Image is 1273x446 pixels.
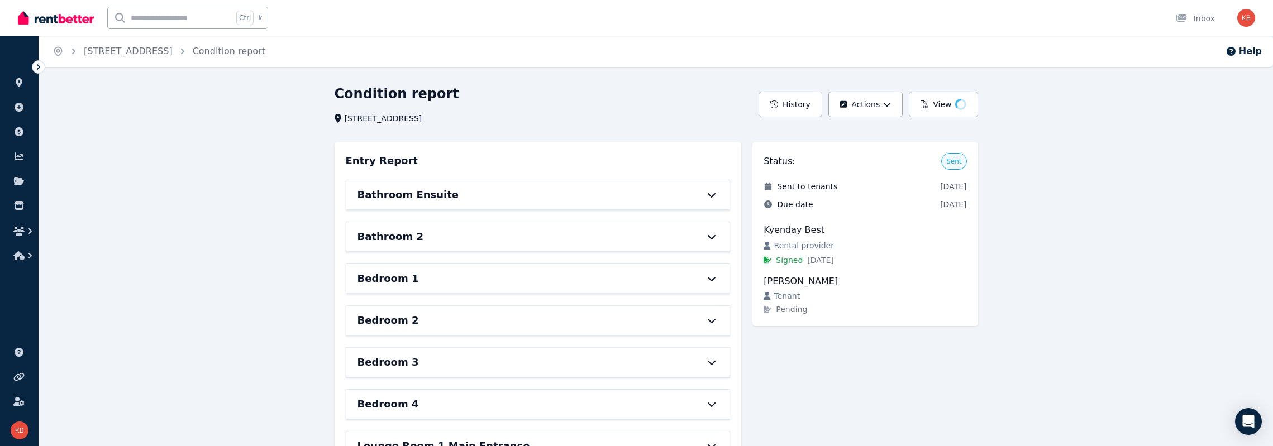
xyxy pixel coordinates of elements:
[940,199,966,210] span: [DATE]
[946,157,961,166] span: Sent
[777,181,837,192] span: Sent to tenants
[764,155,795,168] h3: Status:
[39,36,279,67] nav: Breadcrumb
[774,290,800,301] span: Tenant
[357,229,423,244] h6: Bathroom 2
[335,85,459,103] h1: Condition report
[1176,13,1215,24] div: Inbox
[357,271,419,286] h6: Bedroom 1
[776,255,803,266] span: Signed
[357,396,419,412] h6: Bedroom 4
[764,275,966,288] div: [PERSON_NAME]
[345,113,422,124] span: [STREET_ADDRESS]
[18,9,94,26] img: RentBetter
[1226,45,1262,58] button: Help
[236,11,254,25] span: Ctrl
[759,92,822,117] button: History
[777,199,813,210] span: Due date
[940,181,966,192] span: [DATE]
[357,187,459,203] h6: Bathroom Ensuite
[828,92,903,117] button: Actions
[764,223,966,237] div: Kyenday Best
[346,153,418,169] h3: Entry Report
[357,313,419,328] h6: Bedroom 2
[1237,9,1255,27] img: Ky Best
[807,255,833,266] span: [DATE]
[774,240,834,251] span: Rental provider
[776,304,807,315] span: Pending
[193,46,265,56] a: Condition report
[258,13,262,22] span: k
[84,46,173,56] a: [STREET_ADDRESS]
[357,354,419,370] h6: Bedroom 3
[11,421,28,439] img: Ky Best
[1235,408,1262,435] div: Open Intercom Messenger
